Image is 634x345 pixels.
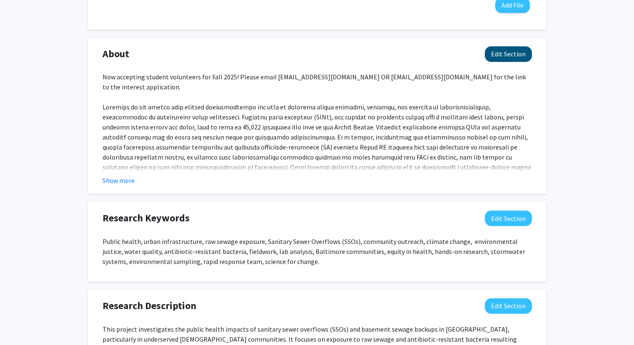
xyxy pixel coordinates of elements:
[103,102,532,252] p: Loremips do sit ametco adip elitsed doeiusmodtempo inc utla et dolorema aliqua enimadmi, veniamqu...
[103,236,532,266] p: Public health, urban infrastructure, raw sewage exposure, Sanitary Sewer Overflows (SSOs), commun...
[103,46,129,61] span: About
[103,175,135,185] button: Show more
[103,298,196,313] span: Research Description
[485,298,532,314] button: Edit Research Description
[485,46,532,62] button: Edit About
[103,211,190,226] span: Research Keywords
[6,307,35,339] iframe: Chat
[103,72,532,252] div: Now accepting student volunteers for Fall 2025! Please email [EMAIL_ADDRESS][DOMAIN_NAME] OR [EMA...
[485,211,532,226] button: Edit Research Keywords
